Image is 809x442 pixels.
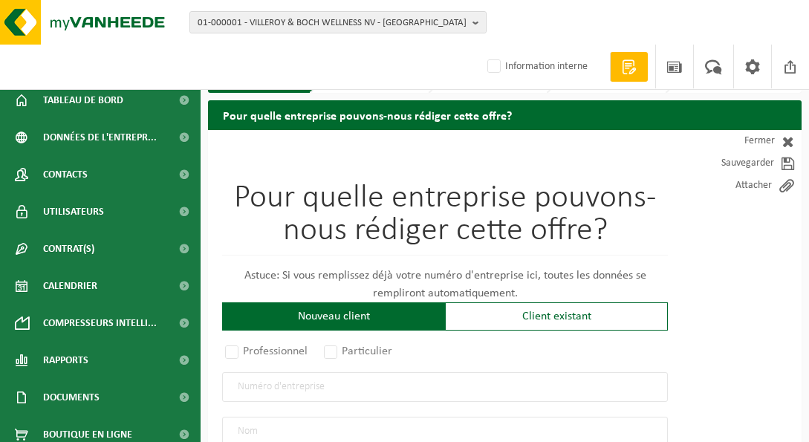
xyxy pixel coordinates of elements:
[222,182,668,256] h1: Pour quelle entreprise pouvons-nous rédiger cette offre?
[43,82,123,119] span: Tableau de bord
[445,302,668,331] div: Client existant
[43,342,88,379] span: Rapports
[208,100,802,129] h2: Pour quelle entreprise pouvons-nous rédiger cette offre?
[222,372,668,402] input: Numéro d'entreprise
[668,175,802,197] a: Attacher
[43,379,100,416] span: Documents
[484,56,588,78] label: Information interne
[43,230,94,267] span: Contrat(s)
[222,302,445,331] div: Nouveau client
[43,119,157,156] span: Données de l'entrepr...
[222,341,312,362] label: Professionnel
[43,305,157,342] span: Compresseurs intelli...
[43,267,97,305] span: Calendrier
[222,267,668,302] p: Astuce: Si vous remplissez déjà votre numéro d'entreprise ici, toutes les données se rempliront a...
[43,156,88,193] span: Contacts
[668,130,802,152] a: Fermer
[189,11,487,33] button: 01-000001 - VILLEROY & BOCH WELLNESS NV - [GEOGRAPHIC_DATA]
[198,12,467,34] span: 01-000001 - VILLEROY & BOCH WELLNESS NV - [GEOGRAPHIC_DATA]
[321,341,397,362] label: Particulier
[668,152,802,175] a: Sauvegarder
[43,193,104,230] span: Utilisateurs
